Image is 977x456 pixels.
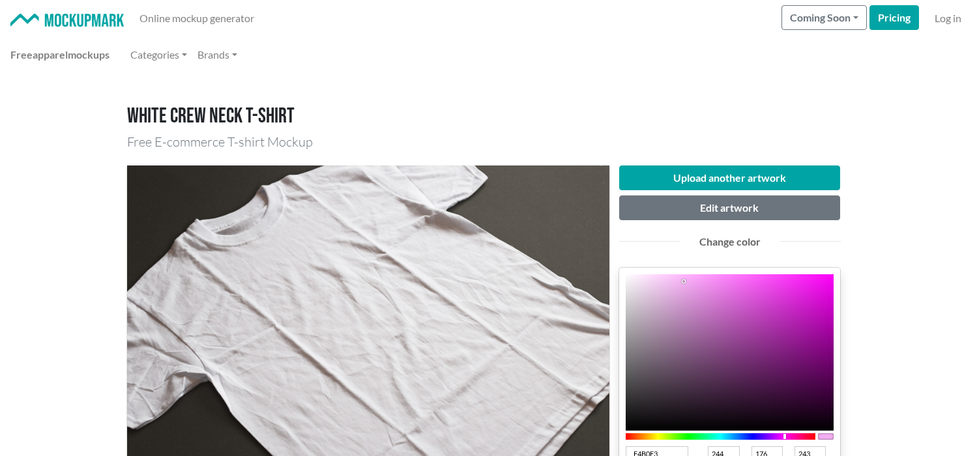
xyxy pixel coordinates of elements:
[690,234,770,249] div: Change color
[10,14,124,27] img: Mockup Mark
[5,42,115,68] a: Freeapparelmockups
[127,134,851,150] h3: Free E-commerce T-shirt Mockup
[869,5,919,30] a: Pricing
[781,5,867,30] button: Coming Soon
[33,48,68,61] span: apparel
[134,5,259,31] a: Online mockup generator
[619,165,841,190] button: Upload another artwork
[192,42,242,68] a: Brands
[929,5,967,31] a: Log in
[619,195,841,220] button: Edit artwork
[125,42,192,68] a: Categories
[127,104,851,129] h1: White crew neck T-shirt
